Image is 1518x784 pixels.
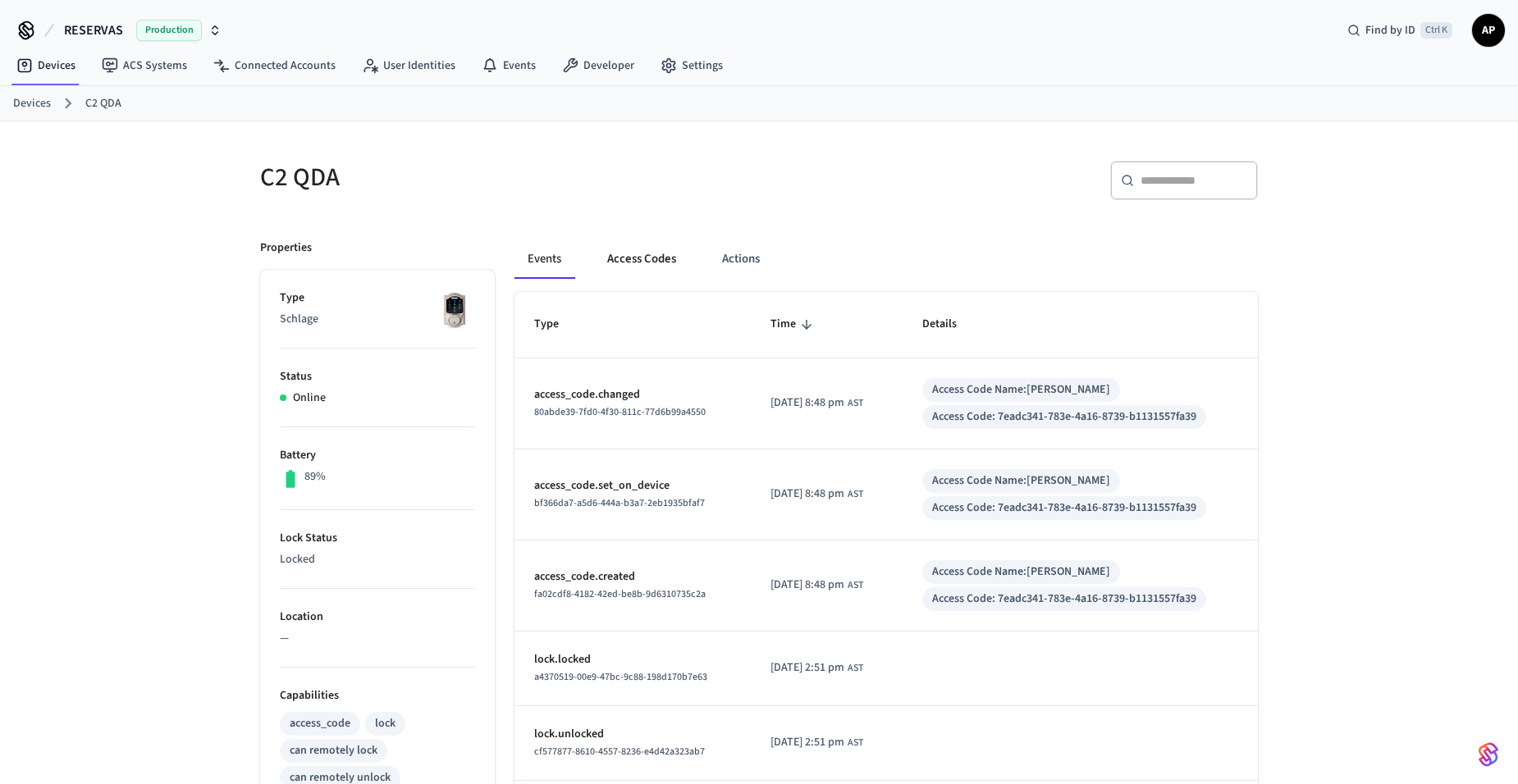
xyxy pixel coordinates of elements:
span: AST [848,661,863,676]
img: Schlage Sense Smart Deadbolt with Camelot Trim, Front [434,289,475,330]
span: Find by ID [1365,22,1415,39]
button: Actions [709,239,773,279]
span: Time [770,312,817,337]
div: America/Santo_Domingo [770,485,863,503]
span: [DATE] 8:48 pm [770,394,844,412]
div: Access Code: 7eadc341-783e-4a16-8739-b1131557fa39 [932,590,1196,608]
p: Locked [280,551,475,568]
div: ant example [514,239,1258,279]
button: AP [1472,14,1505,47]
p: lock.locked [534,651,731,668]
div: America/Santo_Domingo [770,659,863,677]
a: C2 QDA [85,95,121,112]
p: Lock Status [280,530,475,547]
p: — [280,630,475,647]
div: Access Code: 7eadc341-783e-4a16-8739-b1131557fa39 [932,499,1196,517]
span: [DATE] 8:48 pm [770,485,844,503]
div: America/Santo_Domingo [770,577,863,594]
div: America/Santo_Domingo [770,734,863,751]
button: Access Codes [594,239,689,279]
p: access_code.set_on_device [534,477,731,495]
a: Devices [3,51,89,80]
span: Details [922,312,978,337]
span: RESERVAS [64,21,123,40]
div: Find by IDCtrl K [1334,16,1465,45]
p: access_code.created [534,568,731,586]
div: Access Code Name: [PERSON_NAME] [932,563,1110,581]
a: Events [469,51,549,80]
p: lock.unlocked [534,726,731,743]
p: 89% [304,468,326,485]
span: bf366da7-a5d6-444a-b3a7-2eb1935bfaf7 [534,496,705,510]
img: SeamLogoGradient.69752ec5.svg [1479,741,1498,768]
a: Connected Accounts [200,51,349,80]
span: Type [534,312,580,337]
p: Status [280,368,475,385]
span: Ctrl K [1420,22,1452,39]
div: Access Code Name: [PERSON_NAME] [932,472,1110,490]
div: access_code [290,715,350,732]
span: Production [136,20,202,41]
div: Access Code Name: [PERSON_NAME] [932,381,1110,399]
span: AST [848,396,863,411]
div: can remotely lock [290,742,377,759]
span: fa02cdf8-4182-42ed-be8b-9d6310735c2a [534,587,706,601]
p: Online [293,390,326,407]
a: Settings [647,51,736,80]
span: [DATE] 2:51 pm [770,659,844,677]
div: lock [375,715,396,732]
a: Developer [549,51,647,80]
p: Capabilities [280,687,475,704]
span: a4370519-00e9-47bc-9c88-198d170b7e63 [534,670,707,684]
span: [DATE] 2:51 pm [770,734,844,751]
span: AST [848,736,863,750]
a: User Identities [349,51,469,80]
div: Access Code: 7eadc341-783e-4a16-8739-b1131557fa39 [932,408,1196,426]
p: Battery [280,447,475,464]
p: Properties [260,239,312,257]
div: America/Santo_Domingo [770,394,863,412]
h5: C2 QDA [260,161,749,194]
a: Devices [13,95,51,112]
span: AST [848,578,863,593]
button: Events [514,239,574,279]
p: Location [280,609,475,626]
span: AST [848,487,863,502]
p: Schlage [280,311,475,328]
p: Type [280,289,475,307]
a: ACS Systems [89,51,200,80]
span: 80abde39-7fd0-4f30-811c-77d6b99a4550 [534,405,706,419]
span: [DATE] 8:48 pm [770,577,844,594]
span: cf577877-8610-4557-8236-e4d42a323ab7 [534,745,705,759]
p: access_code.changed [534,386,731,403]
span: AP [1474,16,1503,45]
